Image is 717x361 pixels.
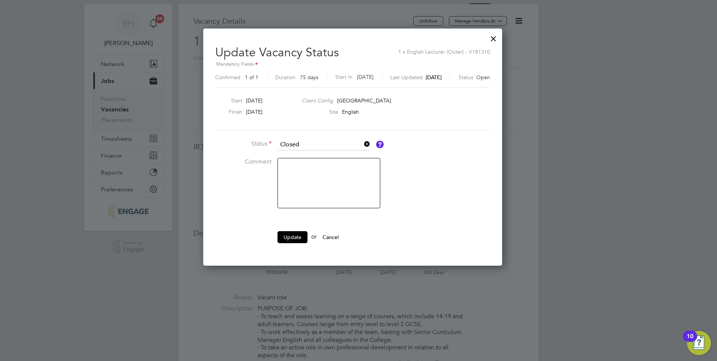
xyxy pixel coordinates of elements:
label: Start In [335,72,352,82]
div: Mandatory Fields [215,60,490,69]
span: 1 x English Lecturer (Outer) - V181310 [398,45,490,55]
span: [DATE] [246,108,262,115]
div: 10 [687,336,693,346]
label: Finish [212,108,242,115]
li: or [215,231,440,251]
button: Update [277,231,307,243]
label: Site [302,108,338,115]
span: [GEOGRAPHIC_DATA] [337,97,391,104]
span: [DATE] [246,97,262,104]
h2: Update Vacancy Status [215,39,490,84]
button: Cancel [316,231,345,243]
label: Start [212,97,242,104]
label: Confirmed [215,74,240,81]
span: [DATE] [357,74,373,80]
span: 1 of 1 [245,74,258,81]
span: [DATE] [426,74,442,81]
span: English [342,108,359,115]
span: 75 days [300,74,318,81]
label: Status [215,140,271,148]
label: Duration [275,74,295,81]
span: Open [476,74,490,81]
label: Last Updated [390,74,423,81]
label: Comment [215,158,271,166]
label: Client Config [302,97,333,104]
input: Select one [277,139,370,150]
button: Open Resource Center, 10 new notifications [687,331,711,355]
label: Status [459,74,473,81]
button: Vacancy Status Definitions [376,141,384,148]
